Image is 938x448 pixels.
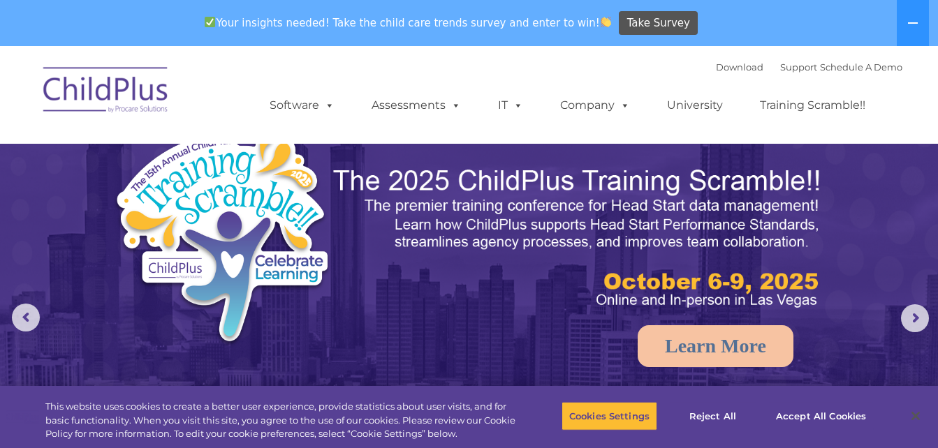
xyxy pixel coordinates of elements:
[256,91,349,119] a: Software
[199,9,617,36] span: Your insights needed! Take the child care trends survey and enter to win!
[900,401,931,431] button: Close
[194,92,237,103] span: Last name
[780,61,817,73] a: Support
[669,401,756,431] button: Reject All
[638,325,793,367] a: Learn More
[746,91,879,119] a: Training Scramble!!
[653,91,737,119] a: University
[562,401,657,431] button: Cookies Settings
[45,400,516,441] div: This website uses cookies to create a better user experience, provide statistics about user visit...
[194,149,254,160] span: Phone number
[716,61,763,73] a: Download
[820,61,902,73] a: Schedule A Demo
[619,11,698,36] a: Take Survey
[484,91,537,119] a: IT
[36,57,176,127] img: ChildPlus by Procare Solutions
[627,11,690,36] span: Take Survey
[601,17,611,27] img: 👏
[205,17,215,27] img: ✅
[546,91,644,119] a: Company
[358,91,475,119] a: Assessments
[768,401,874,431] button: Accept All Cookies
[716,61,902,73] font: |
